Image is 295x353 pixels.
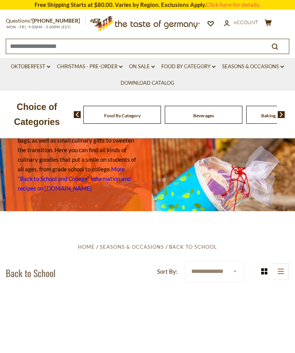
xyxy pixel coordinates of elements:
a: Beverages [193,113,214,118]
a: More "Back to School and College" information and recipes on [DOMAIN_NAME] [18,166,131,192]
a: Click here for details. [206,1,260,8]
a: Account [224,18,258,27]
a: Christmas - PRE-ORDER [57,62,123,71]
a: Food By Category [104,113,141,118]
img: previous arrow [74,111,81,118]
p: Questions? [6,16,86,26]
h1: Back to School [6,267,56,279]
a: Seasons & Occasions [100,244,164,250]
a: Back to School [169,244,217,250]
a: Download Catalog [121,79,174,87]
span: MON - FRI, 9:00AM - 5:00PM (EST) [6,25,71,29]
a: Food By Category [161,62,215,71]
label: Sort By: [157,267,177,276]
a: Seasons & Occasions [222,62,284,71]
img: next arrow [278,111,285,118]
span: Account [234,19,258,25]
a: Home [78,244,95,250]
p: It is a custom in [GEOGRAPHIC_DATA] to present first-graders with a cone-shaped, decorative bag, ... [18,88,140,193]
a: [PHONE_NUMBER] [32,17,80,24]
a: Oktoberfest [11,62,50,71]
a: On Sale [129,62,155,71]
